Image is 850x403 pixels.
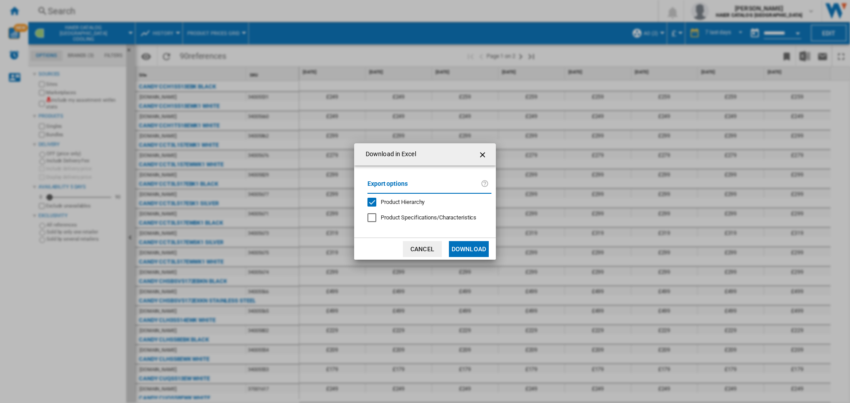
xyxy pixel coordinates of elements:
ng-md-icon: getI18NText('BUTTONS.CLOSE_DIALOG') [478,150,489,160]
label: Export options [367,179,481,195]
span: Product Specifications/Characteristics [381,214,476,221]
button: Download [449,241,489,257]
button: getI18NText('BUTTONS.CLOSE_DIALOG') [475,146,492,163]
h4: Download in Excel [361,150,416,159]
md-checkbox: Product Hierarchy [367,198,484,207]
span: Product Hierarchy [381,199,425,205]
div: Only applies to Category View [381,214,476,222]
button: Cancel [403,241,442,257]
